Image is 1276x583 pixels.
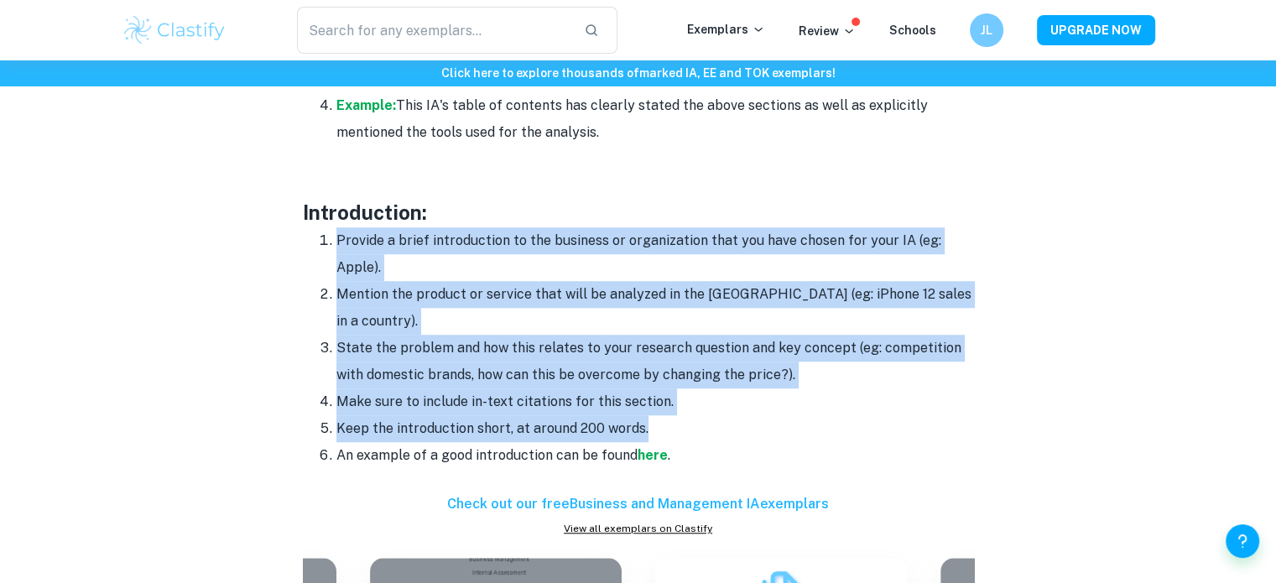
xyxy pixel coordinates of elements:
li: This IA's table of contents has clearly stated the above sections as well as explicitly mentioned... [336,92,974,146]
a: View all exemplars on Clastify [303,521,974,536]
p: Exemplars [687,20,765,39]
li: An example of a good introduction can be found . [336,442,974,469]
a: Schools [889,23,936,37]
img: Clastify logo [122,13,228,47]
li: Mention the product or service that will be analyzed in the [GEOGRAPHIC_DATA] (eg: iPhone 12 sale... [336,281,974,335]
li: Provide a brief introduction to the business or organization that you have chosen for your IA (eg... [336,227,974,281]
h6: Check out our free Business and Management IA exemplars [303,494,974,514]
h6: Click here to explore thousands of marked IA, EE and TOK exemplars ! [3,64,1273,82]
p: Review [799,22,856,40]
li: Keep the introduction short, at around 200 words. [336,415,974,442]
li: Make sure to include in-text citations for this section. [336,388,974,415]
h6: JL [977,21,996,39]
a: here [638,447,668,463]
button: Help and Feedback [1226,524,1259,558]
button: JL [970,13,1003,47]
input: Search for any exemplars... [297,7,571,54]
li: State the problem and how this relates to your research question and key concept (eg: competition... [336,335,974,388]
button: UPGRADE NOW [1037,15,1155,45]
a: Example: [336,97,396,113]
h3: Introduction: [303,197,974,227]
